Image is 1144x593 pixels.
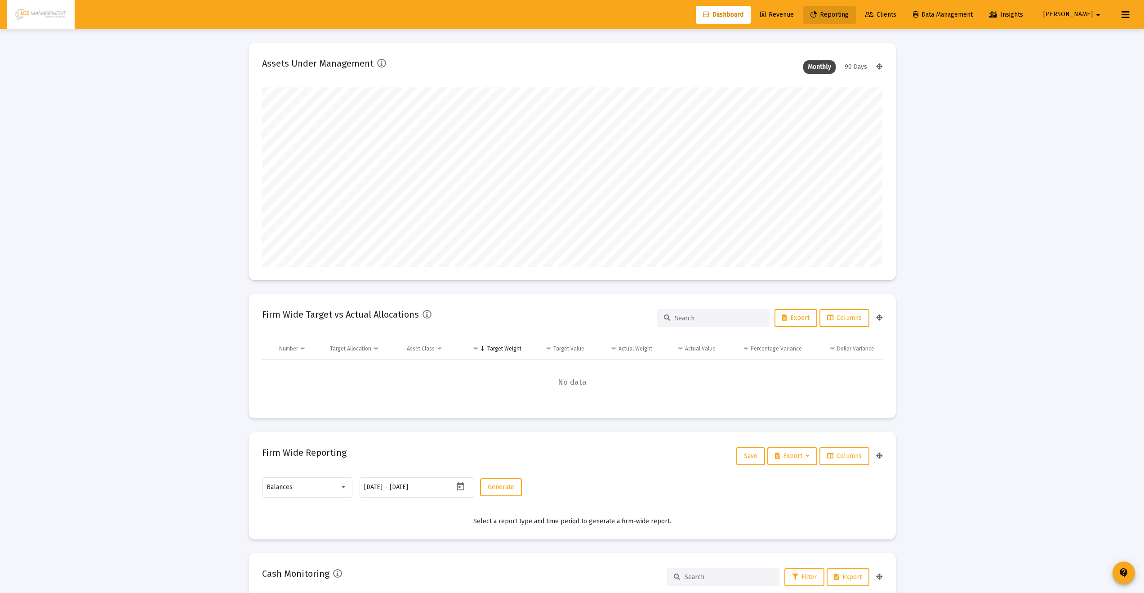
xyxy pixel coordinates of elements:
span: Reporting [810,11,849,18]
td: Column Number [273,338,324,359]
button: Export [827,568,869,586]
button: Filter [784,568,824,586]
span: Save [744,452,757,460]
div: Target Weight [487,345,521,352]
button: Open calendar [454,480,467,493]
span: Show filter options for column 'Number' [299,345,306,352]
span: Show filter options for column 'Actual Weight' [610,345,617,352]
div: Actual Value [685,345,716,352]
div: Data grid [262,338,882,405]
input: Start date [364,484,383,491]
button: Columns [819,447,869,465]
span: Export [775,452,810,460]
td: Column Actual Weight [591,338,658,359]
a: Dashboard [696,6,751,24]
input: Search [685,573,773,581]
button: Generate [480,478,522,496]
button: Columns [819,309,869,327]
td: Column Target Value [528,338,591,359]
span: Balances [267,483,293,491]
span: Dashboard [703,11,743,18]
span: Show filter options for column 'Target Value' [545,345,552,352]
input: End date [390,484,433,491]
span: Columns [827,452,862,460]
span: Columns [827,314,862,322]
td: Column Target Allocation [324,338,401,359]
span: Revenue [760,11,794,18]
h2: Assets Under Management [262,56,374,71]
span: [PERSON_NAME] [1043,11,1093,18]
span: Generate [488,483,514,491]
span: Export [834,573,862,581]
div: 90 Days [840,60,872,74]
div: Target Allocation [330,345,371,352]
h2: Cash Monitoring [262,566,329,581]
img: Dashboard [14,6,68,24]
span: Filter [792,573,817,581]
button: Save [736,447,765,465]
div: Asset Class [407,345,435,352]
span: Clients [865,11,896,18]
td: Column Asset Class [401,338,460,359]
td: Column Actual Value [659,338,722,359]
div: Percentage Variance [751,345,802,352]
span: Data Management [913,11,973,18]
td: Column Target Weight [460,338,528,359]
span: Show filter options for column 'Dollar Variance' [829,345,836,352]
span: Show filter options for column 'Percentage Variance' [743,345,749,352]
div: Target Value [553,345,584,352]
div: Monthly [803,60,836,74]
span: Show filter options for column 'Actual Value' [677,345,684,352]
mat-icon: contact_support [1118,567,1129,578]
td: Column Dollar Variance [808,338,882,359]
span: No data [262,377,882,387]
span: Insights [989,11,1023,18]
h2: Firm Wide Target vs Actual Allocations [262,307,419,322]
h2: Firm Wide Reporting [262,445,347,460]
div: Actual Weight [619,345,652,352]
a: Clients [858,6,904,24]
a: Data Management [906,6,980,24]
button: Export [767,447,817,465]
td: Column Percentage Variance [722,338,808,359]
a: Insights [982,6,1030,24]
span: Show filter options for column 'Target Allocation' [373,345,379,352]
mat-icon: arrow_drop_down [1093,6,1104,24]
div: Number [279,345,298,352]
div: Dollar Variance [837,345,874,352]
span: – [384,484,388,491]
button: [PERSON_NAME] [1033,5,1114,23]
span: Export [782,314,810,322]
span: Show filter options for column 'Asset Class' [436,345,443,352]
a: Revenue [753,6,801,24]
a: Reporting [803,6,856,24]
div: Select a report type and time period to generate a firm-wide report. [262,517,882,526]
span: Show filter options for column 'Target Weight' [472,345,479,352]
button: Export [775,309,817,327]
input: Search [675,314,763,322]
